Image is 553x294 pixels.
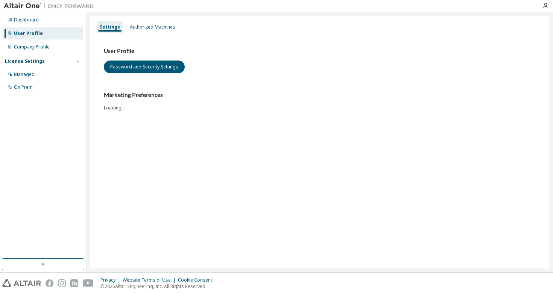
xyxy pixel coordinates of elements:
[100,277,123,283] div: Privacy
[70,279,78,287] img: linkedin.svg
[83,279,94,287] img: youtube.svg
[104,91,536,99] h3: Marketing Preferences
[14,17,39,23] div: Dashboard
[14,30,43,36] div: User Profile
[14,71,35,77] div: Managed
[5,58,45,64] div: License Settings
[46,279,53,287] img: facebook.svg
[100,24,120,30] div: Settings
[104,61,185,73] button: Password and Security Settings
[58,279,66,287] img: instagram.svg
[2,279,41,287] img: altair_logo.svg
[178,277,217,283] div: Cookie Consent
[130,24,175,30] div: Authorized Machines
[123,277,178,283] div: Website Terms of Use
[14,44,50,50] div: Company Profile
[4,2,98,10] img: Altair One
[104,47,536,55] h3: User Profile
[100,283,217,289] p: © 2025 Altair Engineering, Inc. All Rights Reserved.
[14,84,33,90] div: On Prem
[104,91,536,111] div: Loading...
